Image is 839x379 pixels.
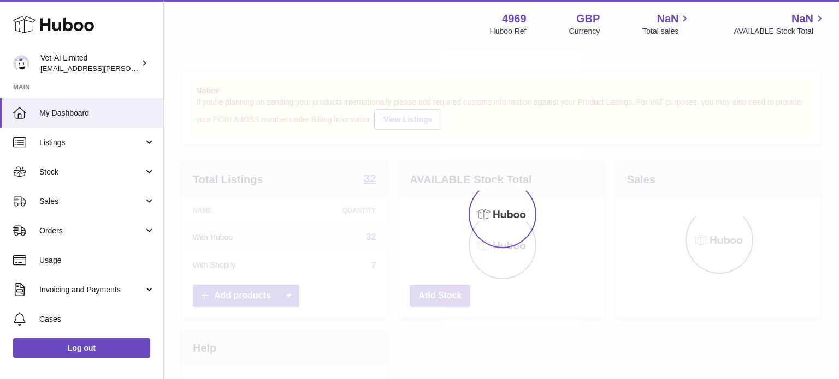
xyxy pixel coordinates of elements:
span: AVAILABLE Stock Total [734,26,826,37]
span: Invoicing and Payments [39,285,144,295]
strong: 4969 [502,11,527,26]
span: Sales [39,196,144,207]
a: NaN Total sales [642,11,691,37]
span: Stock [39,167,144,177]
span: [EMAIL_ADDRESS][PERSON_NAME][DOMAIN_NAME] [40,64,219,73]
strong: GBP [576,11,600,26]
span: Orders [39,226,144,236]
div: Huboo Ref [490,26,527,37]
span: NaN [791,11,813,26]
img: abbey.fraser-roe@vet-ai.com [13,55,29,71]
span: Listings [39,137,144,148]
div: Vet-Ai Limited [40,53,139,74]
span: Total sales [642,26,691,37]
span: NaN [657,11,678,26]
span: Cases [39,314,155,324]
div: Currency [569,26,600,37]
a: Log out [13,338,150,358]
span: Usage [39,255,155,266]
a: NaN AVAILABLE Stock Total [734,11,826,37]
span: My Dashboard [39,108,155,118]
